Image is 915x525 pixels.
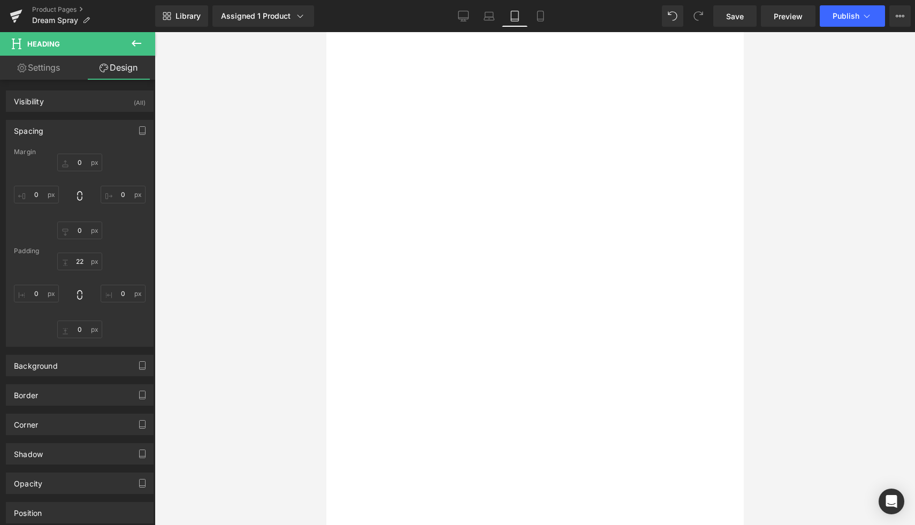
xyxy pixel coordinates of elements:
[14,414,38,429] div: Corner
[176,11,201,21] span: Library
[155,5,208,27] a: New Library
[451,5,476,27] a: Desktop
[101,186,146,203] input: 0
[528,5,553,27] a: Mobile
[134,91,146,109] div: (All)
[726,11,744,22] span: Save
[833,12,859,20] span: Publish
[14,473,42,488] div: Opacity
[32,5,155,14] a: Product Pages
[14,148,146,156] div: Margin
[57,321,102,338] input: 0
[57,154,102,171] input: 0
[57,253,102,270] input: 0
[14,285,59,302] input: 0
[27,40,60,48] span: Heading
[14,247,146,255] div: Padding
[57,222,102,239] input: 0
[14,91,44,106] div: Visibility
[774,11,803,22] span: Preview
[14,385,38,400] div: Border
[889,5,911,27] button: More
[879,489,904,514] div: Open Intercom Messenger
[101,285,146,302] input: 0
[14,503,42,518] div: Position
[14,355,58,370] div: Background
[688,5,709,27] button: Redo
[820,5,885,27] button: Publish
[502,5,528,27] a: Tablet
[32,16,78,25] span: Dream Spray
[476,5,502,27] a: Laptop
[761,5,815,27] a: Preview
[14,444,43,459] div: Shadow
[14,186,59,203] input: 0
[80,56,157,80] a: Design
[662,5,683,27] button: Undo
[221,11,306,21] div: Assigned 1 Product
[14,120,43,135] div: Spacing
